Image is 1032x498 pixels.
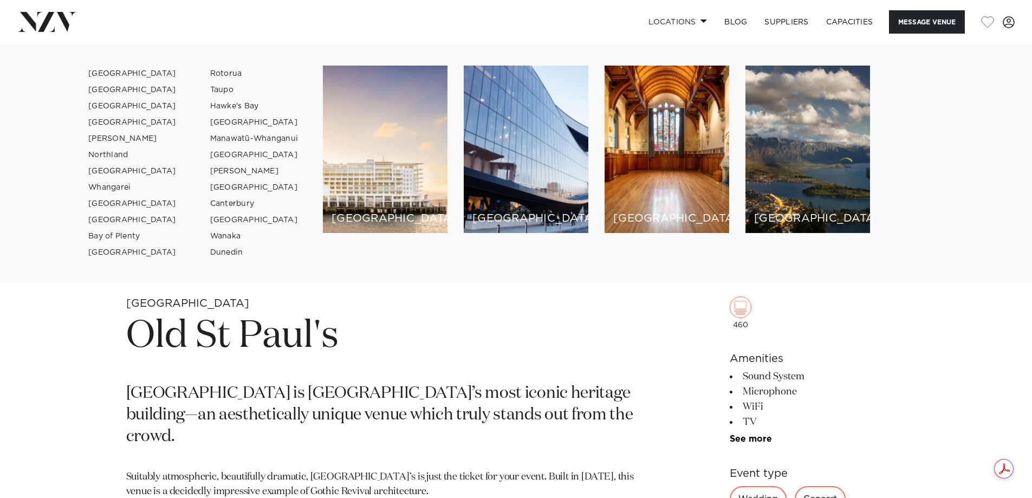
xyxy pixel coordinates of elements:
[80,163,185,179] a: [GEOGRAPHIC_DATA]
[80,82,185,98] a: [GEOGRAPHIC_DATA]
[323,66,447,233] a: Auckland venues [GEOGRAPHIC_DATA]
[730,296,751,329] div: 460
[605,66,729,233] a: Christchurch venues [GEOGRAPHIC_DATA]
[332,213,439,224] h6: [GEOGRAPHIC_DATA]
[202,66,307,82] a: Rotorua
[202,163,307,179] a: [PERSON_NAME]
[202,179,307,196] a: [GEOGRAPHIC_DATA]
[80,66,185,82] a: [GEOGRAPHIC_DATA]
[80,114,185,131] a: [GEOGRAPHIC_DATA]
[202,114,307,131] a: [GEOGRAPHIC_DATA]
[472,213,580,224] h6: [GEOGRAPHIC_DATA]
[80,244,185,261] a: [GEOGRAPHIC_DATA]
[730,369,906,384] li: Sound System
[126,298,249,309] small: [GEOGRAPHIC_DATA]
[126,383,653,448] p: [GEOGRAPHIC_DATA] is [GEOGRAPHIC_DATA]’s most iconic heritage building—an aesthetically unique ve...
[80,131,185,147] a: [PERSON_NAME]
[17,12,76,31] img: nzv-logo.png
[202,228,307,244] a: Wanaka
[716,10,756,34] a: BLOG
[202,98,307,114] a: Hawke's Bay
[754,213,861,224] h6: [GEOGRAPHIC_DATA]
[730,384,906,399] li: Microphone
[202,196,307,212] a: Canterbury
[202,147,307,163] a: [GEOGRAPHIC_DATA]
[730,351,906,367] h6: Amenities
[80,228,185,244] a: Bay of Plenty
[80,212,185,228] a: [GEOGRAPHIC_DATA]
[613,213,721,224] h6: [GEOGRAPHIC_DATA]
[756,10,817,34] a: SUPPLIERS
[889,10,965,34] button: Message Venue
[745,66,870,233] a: Queenstown venues [GEOGRAPHIC_DATA]
[80,196,185,212] a: [GEOGRAPHIC_DATA]
[80,179,185,196] a: Whangarei
[202,244,307,261] a: Dunedin
[126,312,653,361] h1: Old St Paul's
[817,10,882,34] a: Capacities
[730,465,906,482] h6: Event type
[730,296,751,318] img: theatre.png
[80,147,185,163] a: Northland
[730,415,906,430] li: TV
[464,66,588,233] a: Wellington venues [GEOGRAPHIC_DATA]
[202,131,307,147] a: Manawatū-Whanganui
[80,98,185,114] a: [GEOGRAPHIC_DATA]
[202,82,307,98] a: Taupo
[202,212,307,228] a: [GEOGRAPHIC_DATA]
[640,10,716,34] a: Locations
[730,399,906,415] li: WiFi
